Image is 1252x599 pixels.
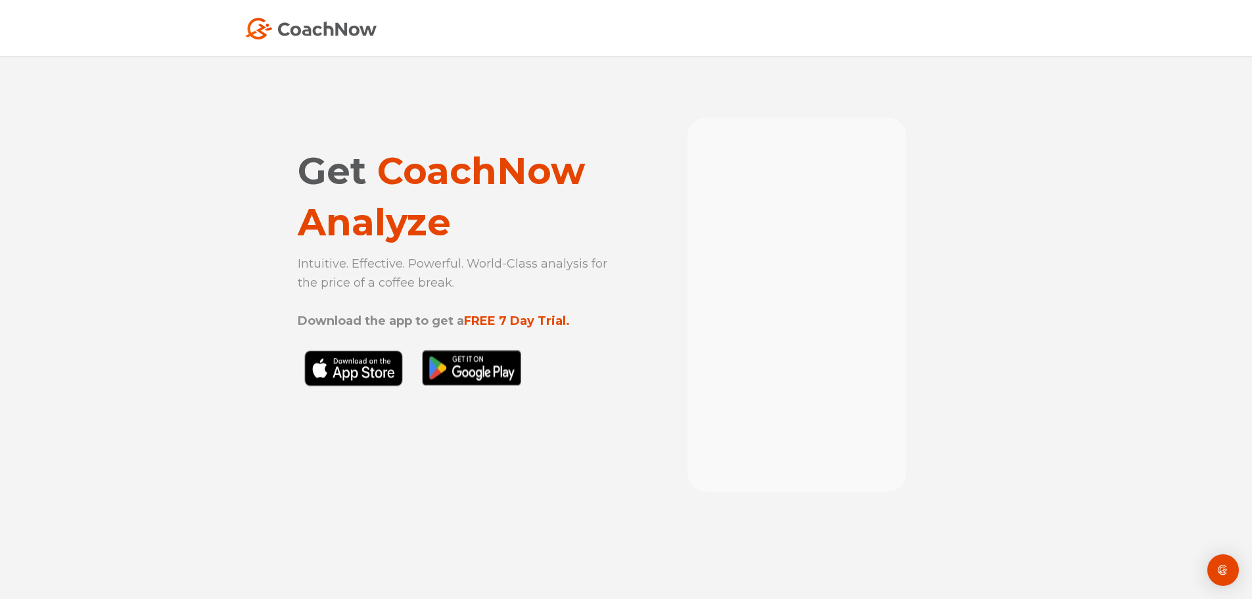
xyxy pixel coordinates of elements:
[298,149,367,193] span: Get
[298,149,585,245] span: CoachNow Analyze
[298,350,528,416] img: Black Download CoachNow on the App Store Button
[298,254,613,331] p: Intuitive. Effective. Powerful. World-Class analysis for the price of a coffee break.
[464,314,570,328] strong: FREE 7 Day Trial.
[298,314,464,328] strong: Download the app to get a
[1207,554,1239,586] div: Open Intercom Messenger
[245,18,377,39] img: Coach Now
